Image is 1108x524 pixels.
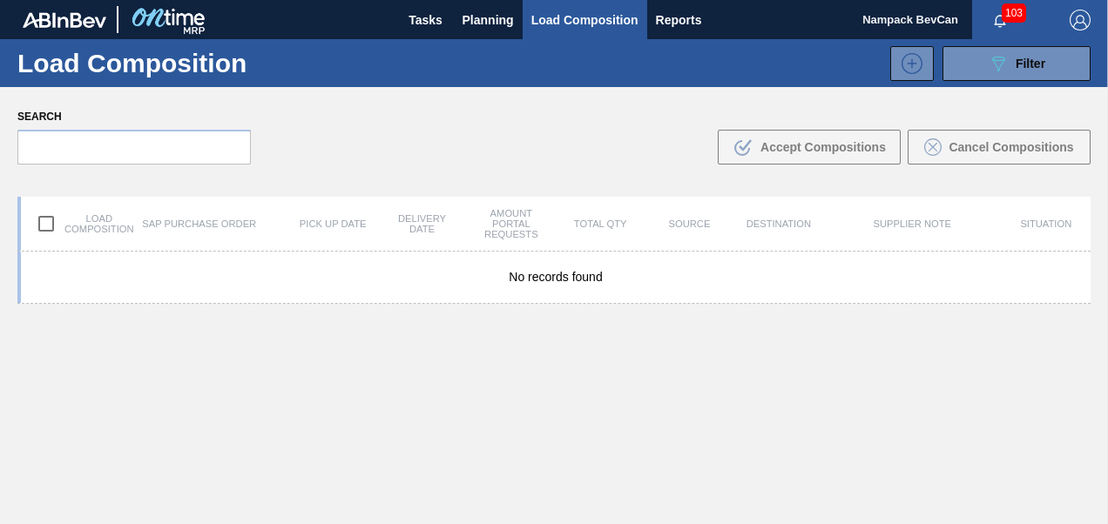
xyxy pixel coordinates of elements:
[718,130,901,165] button: Accept Compositions
[463,10,514,30] span: Planning
[110,218,288,229] div: SAP Purchase Order
[882,46,934,81] div: New Load Composition
[1016,57,1045,71] span: Filter
[942,46,1091,81] button: Filter
[908,130,1091,165] button: Cancel Compositions
[467,208,556,239] div: Amount Portal Requests
[1070,10,1091,30] img: Logout
[509,270,602,284] span: No records found
[407,10,445,30] span: Tasks
[734,218,823,229] div: Destination
[531,10,638,30] span: Load Composition
[17,104,251,130] label: Search
[17,53,281,73] h1: Load Composition
[972,8,1028,32] button: Notifications
[21,205,110,242] div: Load composition
[288,218,377,229] div: Pick up Date
[656,10,702,30] span: Reports
[823,218,1002,229] div: Supplier Note
[23,12,106,28] img: TNhmsLtSVTkK8tSr43FrP2fwEKptu5GPRR3wAAAABJRU5ErkJggg==
[377,213,466,234] div: Delivery Date
[760,140,886,154] span: Accept Compositions
[645,218,733,229] div: Source
[1002,3,1026,23] span: 103
[1002,218,1091,229] div: Situation
[556,218,645,229] div: Total Qty
[949,140,1073,154] span: Cancel Compositions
